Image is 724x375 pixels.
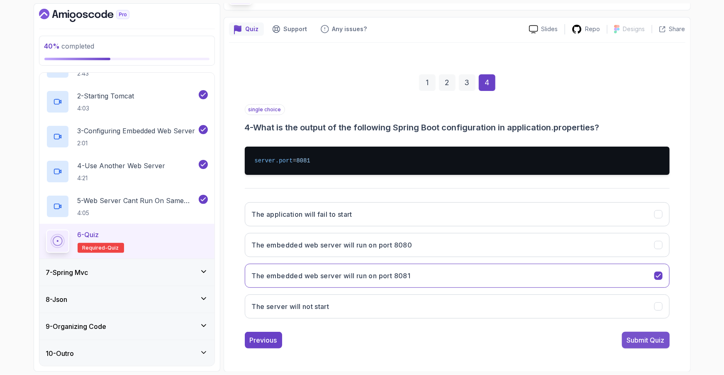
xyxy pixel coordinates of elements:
[250,335,277,345] div: Previous
[229,22,264,36] button: quiz button
[245,147,670,175] pre: =
[245,233,670,257] button: The embedded web server will run on port 8080
[46,230,208,253] button: 6-QuizRequired-quiz
[669,25,685,33] p: Share
[39,259,215,286] button: 7-Spring Mvc
[541,25,558,33] p: Slides
[316,22,372,36] button: Feedback button
[252,240,412,250] h3: The embedded web server will run on port 8080
[44,42,60,50] span: 40 %
[245,202,670,226] button: The application will fail to start
[296,157,310,164] span: 8081
[585,25,600,33] p: Repo
[565,24,607,34] a: Repo
[652,25,685,33] button: Share
[78,91,134,101] p: 2 - Starting Tomcat
[78,139,195,147] p: 2:01
[459,74,475,91] div: 3
[245,264,670,288] button: The embedded web server will run on port 8081
[479,74,495,91] div: 4
[46,195,208,218] button: 5-Web Server Cant Run On Same Port4:05
[39,340,215,367] button: 10-Outro
[245,104,285,115] p: single choice
[78,104,134,113] p: 4:03
[332,25,367,33] p: Any issues?
[78,209,197,217] p: 4:05
[46,160,208,183] button: 4-Use Another Web Server4:21
[46,348,74,358] h3: 10 - Outro
[78,161,166,171] p: 4 - Use Another Web Server
[78,69,156,78] p: 2:43
[108,245,119,251] span: quiz
[245,332,282,348] button: Previous
[39,313,215,340] button: 9-Organizing Code
[39,9,149,22] a: Dashboard
[252,301,329,311] h3: The server will not start
[439,74,456,91] div: 2
[78,174,166,182] p: 4:21
[44,42,95,50] span: completed
[78,126,195,136] p: 3 - Configuring Embedded Web Server
[522,25,565,34] a: Slides
[627,335,665,345] div: Submit Quiz
[46,267,88,277] h3: 7 - Spring Mvc
[623,25,645,33] p: Designs
[46,90,208,113] button: 2-Starting Tomcat4:03
[245,294,670,319] button: The server will not start
[252,271,411,281] h3: The embedded web server will run on port 8081
[284,25,307,33] p: Support
[255,157,293,164] span: server.port
[83,245,108,251] span: Required-
[246,25,259,33] p: Quiz
[46,294,68,304] h3: 8 - Json
[39,286,215,313] button: 8-Json
[245,122,670,133] h3: 4 - What is the output of the following Spring Boot configuration in application.properties?
[46,125,208,148] button: 3-Configuring Embedded Web Server2:01
[252,209,353,219] h3: The application will fail to start
[46,321,107,331] h3: 9 - Organizing Code
[267,22,312,36] button: Support button
[419,74,436,91] div: 1
[78,230,99,240] p: 6 - Quiz
[78,196,197,206] p: 5 - Web Server Cant Run On Same Port
[622,332,670,348] button: Submit Quiz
